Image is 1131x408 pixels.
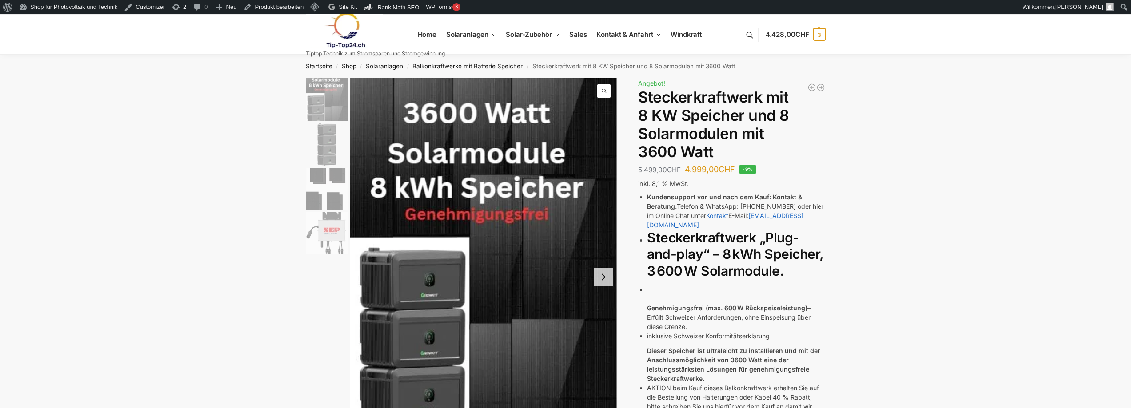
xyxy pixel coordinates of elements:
a: Shop [342,63,356,70]
span: [PERSON_NAME] [1055,4,1103,10]
img: Benutzerbild von Rupert Spoddig [1106,3,1114,11]
strong: Genehmigungsfrei (max. 600 W Rückspeiseleistung) [647,304,807,312]
a: Solar-Zubehör [502,15,564,55]
img: Balkonkraftwerk mit 3600 Watt [306,123,348,166]
strong: Dieser Speicher ist ultraleicht zu installieren und mit der Anschlussmöglichkeit von 3600 Watt ei... [647,347,820,382]
span: Solaranlagen [446,30,488,39]
span: / [332,63,342,70]
span: / [356,63,366,70]
a: Windkraft [667,15,714,55]
a: Flexible Solarpanels (2×120 W) & SolarLaderegler [807,83,816,92]
span: Sales [569,30,587,39]
span: CHF [667,166,681,174]
a: 4.428,00CHF 3 [766,21,826,48]
span: Windkraft [671,30,702,39]
a: [EMAIL_ADDRESS][DOMAIN_NAME] [647,212,803,229]
span: Solar-Zubehör [506,30,552,39]
p: Tiptop Technik zum Stromsparen und Stromgewinnung [306,51,445,56]
span: CHF [795,30,809,39]
span: 3 [813,28,826,41]
span: Site Kit [339,4,357,10]
h1: Steckerkraftwerk mit 8 KW Speicher und 8 Solarmodulen mit 3600 Watt [638,88,825,161]
span: CHF [719,165,735,174]
img: NEP_800 [306,212,348,254]
bdi: 5.499,00 [638,166,681,174]
span: Angebot! [638,79,665,87]
strong: Kundensupport vor und nach dem Kauf: [647,193,771,201]
a: Sales [566,15,591,55]
img: 8kw-3600-watt-Collage.jpg [306,78,348,121]
span: -9% [739,165,755,174]
span: Kontakt & Anfahrt [596,30,653,39]
div: 3 [452,3,460,11]
p: – Erfüllt Schweizer Anforderungen, ohne Einspeisung über diese Grenze. [647,303,825,331]
nav: Breadcrumb [290,55,841,78]
span: / [523,63,532,70]
span: / [403,63,412,70]
span: 4.428,00 [766,30,809,39]
a: Startseite [306,63,332,70]
p: inklusive Schweizer Konformitätserklärung [647,331,825,341]
a: 900/600 mit 2,2 kWh Marstek Speicher [816,83,825,92]
button: Next slide [594,268,613,286]
span: inkl. 8,1 % MwSt. [638,180,689,187]
li: Telefon & WhatsApp: [PHONE_NUMBER] oder hier im Online Chat unter E-Mail: [647,192,825,230]
span: Rank Math SEO [377,4,419,11]
img: Solaranlagen, Speicheranlagen und Energiesparprodukte [306,12,384,48]
h2: Steckerkraftwerk „Plug-and-play“ – 8 kWh Speicher, 3 600 W Solarmodule. [647,230,825,280]
a: Kontakt & Anfahrt [593,15,665,55]
img: 6 Module bificiaL [306,168,348,210]
bdi: 4.999,00 [685,165,735,174]
a: Solaranlagen [366,63,403,70]
a: Kontakt [706,212,728,219]
nav: Cart contents [766,14,826,55]
a: Solaranlagen [442,15,500,55]
a: Balkonkraftwerke mit Batterie Speicher [412,63,523,70]
strong: Kontakt & Beratung: [647,193,802,210]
